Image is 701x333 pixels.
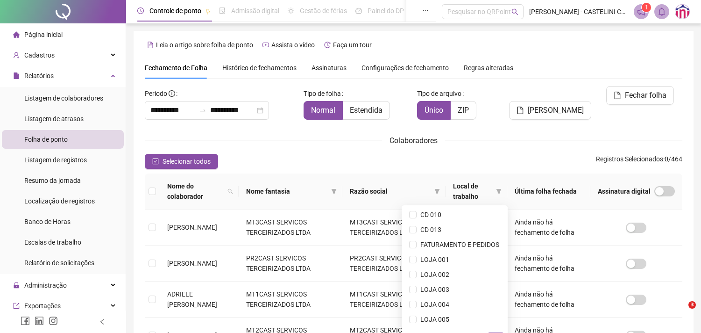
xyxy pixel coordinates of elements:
span: : 0 / 464 [596,154,682,169]
span: Fechar folha [625,90,666,101]
span: filter [432,184,442,198]
span: instagram [49,316,58,326]
span: bell [658,7,666,16]
span: Tipo de folha [304,88,341,99]
span: Local de trabalho [453,181,492,202]
span: Gestão de férias [300,7,347,14]
span: Colaboradores [389,136,438,145]
span: ellipsis [422,7,429,14]
span: Banco de Horas [24,218,71,225]
span: Assinatura digital [598,186,651,196]
span: dashboard [355,7,362,14]
span: file [13,72,20,79]
span: Resumo da jornada [24,177,81,184]
span: LOJA 002 [417,271,449,278]
span: clock-circle [137,7,144,14]
span: Página inicial [24,31,63,38]
span: Administração [24,282,67,289]
span: Exportações [24,302,61,310]
span: Regras alteradas [464,65,513,71]
span: history [324,42,331,48]
span: filter [494,179,503,203]
th: Última folha fechada [507,174,590,210]
td: PR2CAST SERVICOS TERCEIRIZADOS LTDA [342,246,446,282]
span: Normal [311,106,335,115]
span: left [99,319,106,325]
span: Listagem de registros [24,156,87,164]
span: Estendida [350,106,382,115]
span: file-done [219,7,226,14]
span: lock [13,282,20,289]
span: facebook [21,316,30,326]
button: Fechar folha [606,86,674,105]
span: Listagem de atrasos [24,115,84,123]
span: ZIP [458,106,469,115]
span: [PERSON_NAME] - CASTELINI COMERCIO DE VESTUARIO LTDA [529,7,628,17]
span: Configurações de fechamento [361,65,449,71]
span: CD 010 [417,211,441,218]
button: Selecionar todos [145,154,218,169]
span: 1 [645,4,648,11]
span: file-text [147,42,154,48]
img: 74272 [675,5,689,19]
span: CD 013 [417,226,441,233]
span: check-square [152,158,159,165]
span: LOJA 004 [417,301,449,308]
span: LOJA 001 [417,256,449,263]
span: filter [329,184,339,198]
span: Ainda não há fechamento de folha [515,254,574,272]
span: search [226,179,235,203]
span: Ainda não há fechamento de folha [515,218,574,236]
span: [PERSON_NAME] [167,260,217,267]
button: [PERSON_NAME] [509,101,591,120]
span: filter [496,188,502,194]
span: Tipo de arquivo [417,88,461,99]
span: file [614,92,621,99]
span: ADRIELE [PERSON_NAME] [167,290,217,308]
span: file [517,107,524,114]
span: FATURAMENTO E PEDIDOS [417,241,499,248]
td: MT1CAST SERVICOS TERCEIRIZADOS LTDA [342,282,446,318]
span: Ainda não há fechamento de folha [515,290,574,308]
span: Razão social [350,186,431,196]
span: pushpin [205,8,211,14]
span: Único [425,106,443,115]
span: Assinaturas [312,65,347,71]
span: filter [331,188,337,194]
iframe: Intercom live chat [669,301,692,324]
td: MT1CAST SERVICOS TERCEIRIZADOS LTDA [239,282,342,318]
span: filter [434,188,440,194]
span: search [511,8,518,15]
span: Listagem de colaboradores [24,94,103,102]
span: swap-right [199,107,206,114]
span: Histórico de fechamentos [222,64,297,72]
span: sun [288,7,294,14]
td: PR2CAST SERVICOS TERCEIRIZADOS LTDA [239,246,342,282]
span: Escalas de trabalho [24,239,81,246]
span: Relatórios [24,72,54,80]
span: home [13,31,20,38]
span: Faça um tour [333,41,372,49]
span: LOJA 005 [417,316,449,323]
span: Relatório de solicitações [24,259,94,267]
span: user-add [13,52,20,58]
td: MT3CAST SERVICOS TERCEIRIZADOS LTDA [239,210,342,246]
span: Registros Selecionados [596,155,663,163]
span: Nome fantasia [246,186,327,196]
span: info-circle [169,90,175,97]
span: Período [145,90,167,97]
span: export [13,303,20,309]
sup: 1 [642,3,651,12]
span: Assista o vídeo [271,41,315,49]
td: MT3CAST SERVICOS TERCEIRIZADOS LTDA [342,210,446,246]
span: notification [637,7,645,16]
span: Admissão digital [231,7,279,14]
span: Cadastros [24,51,55,59]
span: search [227,188,233,194]
span: Fechamento de Folha [145,64,207,72]
span: 3 [688,301,696,309]
span: Selecionar todos [163,156,211,166]
span: youtube [262,42,269,48]
span: [PERSON_NAME] [528,105,584,116]
span: Folha de ponto [24,136,68,143]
